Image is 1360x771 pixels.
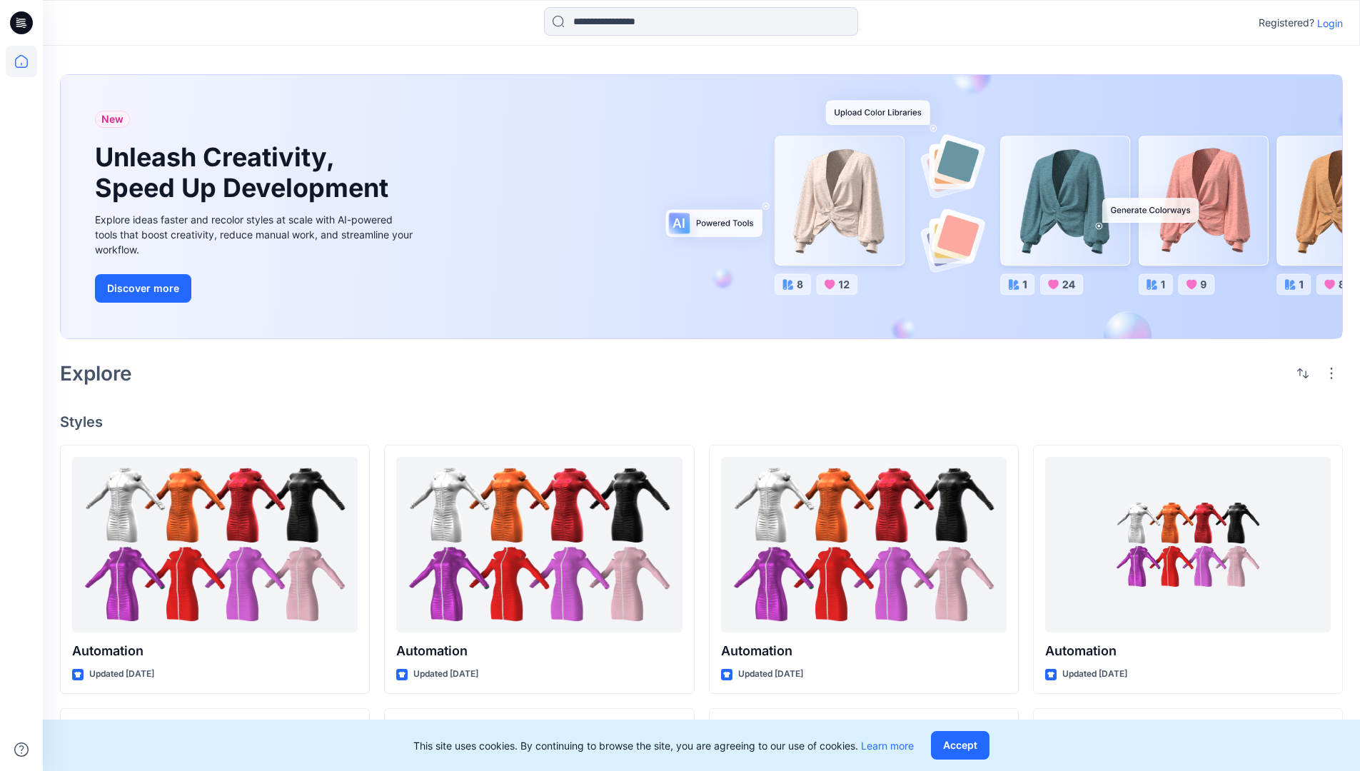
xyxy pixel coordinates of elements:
[738,667,803,682] p: Updated [DATE]
[95,274,416,303] a: Discover more
[413,738,914,753] p: This site uses cookies. By continuing to browse the site, you are agreeing to our use of cookies.
[413,667,478,682] p: Updated [DATE]
[89,667,154,682] p: Updated [DATE]
[72,641,358,661] p: Automation
[721,457,1007,633] a: Automation
[861,740,914,752] a: Learn more
[1045,641,1331,661] p: Automation
[931,731,989,760] button: Accept
[396,457,682,633] a: Automation
[95,212,416,257] div: Explore ideas faster and recolor styles at scale with AI-powered tools that boost creativity, red...
[95,142,395,203] h1: Unleash Creativity, Speed Up Development
[72,457,358,633] a: Automation
[1062,667,1127,682] p: Updated [DATE]
[95,274,191,303] button: Discover more
[396,641,682,661] p: Automation
[721,641,1007,661] p: Automation
[60,413,1343,430] h4: Styles
[60,362,132,385] h2: Explore
[1259,14,1314,31] p: Registered?
[101,111,124,128] span: New
[1045,457,1331,633] a: Automation
[1317,16,1343,31] p: Login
